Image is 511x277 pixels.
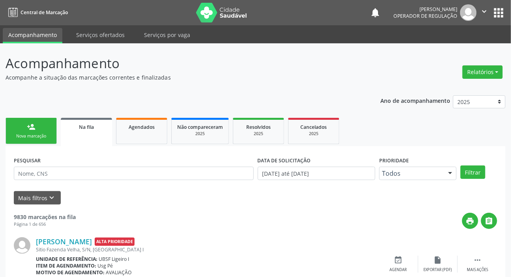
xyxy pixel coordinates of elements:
[258,154,311,167] label: DATA DE SOLICITAÇÃO
[258,167,376,180] input: Selecione um intervalo
[460,165,485,179] button: Filtrar
[380,95,450,105] p: Ano de acompanhamento
[424,267,452,273] div: Exportar (PDF)
[6,73,356,82] p: Acompanhe a situação das marcações correntes e finalizadas
[99,256,129,262] span: UBSF Ligeiro I
[492,6,505,20] button: apps
[36,256,97,262] b: Unidade de referência:
[106,269,132,276] span: AVALIAÇÃO
[79,124,94,130] span: Na fila
[36,246,379,253] div: Sitio Fazenda Velha, S/N, [GEOGRAPHIC_DATA] I
[14,237,30,254] img: img
[36,269,105,276] b: Motivo de agendamento:
[473,256,482,264] i: 
[14,167,254,180] input: Nome, CNS
[14,154,41,167] label: PESQUISAR
[27,123,36,131] div: person_add
[477,4,492,21] button: 
[246,124,271,130] span: Resolvidos
[98,262,113,269] span: Usg Pé
[393,6,457,13] div: [PERSON_NAME]
[14,221,76,228] div: Página 1 de 656
[394,256,403,264] i: event_available
[460,4,477,21] img: img
[462,213,478,229] button: print
[14,191,61,205] button: Mais filtroskeyboard_arrow_down
[21,9,68,16] span: Central de Marcação
[95,238,135,246] span: Alta Prioridade
[6,6,68,19] a: Central de Marcação
[6,54,356,73] p: Acompanhamento
[294,131,333,137] div: 2025
[177,131,223,137] div: 2025
[36,262,96,269] b: Item de agendamento:
[239,131,278,137] div: 2025
[177,124,223,130] span: Não compareceram
[467,267,488,273] div: Mais ações
[466,217,475,225] i: print
[301,124,327,130] span: Cancelados
[36,237,92,246] a: [PERSON_NAME]
[485,217,494,225] i: 
[480,7,489,16] i: 
[11,133,51,139] div: Nova marcação
[382,169,440,177] span: Todos
[393,13,457,19] span: Operador de regulação
[481,213,497,229] button: 
[370,7,381,18] button: notifications
[434,256,442,264] i: insert_drive_file
[462,65,503,79] button: Relatórios
[14,213,76,221] strong: 9830 marcações na fila
[71,28,130,42] a: Serviços ofertados
[3,28,62,43] a: Acompanhamento
[129,124,155,130] span: Agendados
[379,154,409,167] label: Prioridade
[390,267,407,273] div: Agendar
[139,28,196,42] a: Serviços por vaga
[48,193,56,202] i: keyboard_arrow_down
